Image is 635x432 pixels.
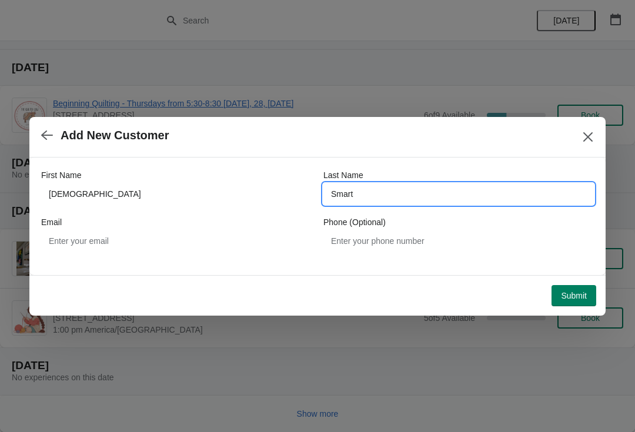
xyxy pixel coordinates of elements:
[323,183,594,205] input: Smith
[41,230,312,252] input: Enter your email
[61,129,169,142] h2: Add New Customer
[552,285,596,306] button: Submit
[323,230,594,252] input: Enter your phone number
[41,183,312,205] input: John
[41,216,62,228] label: Email
[323,169,363,181] label: Last Name
[577,126,599,148] button: Close
[41,169,81,181] label: First Name
[323,216,386,228] label: Phone (Optional)
[561,291,587,300] span: Submit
